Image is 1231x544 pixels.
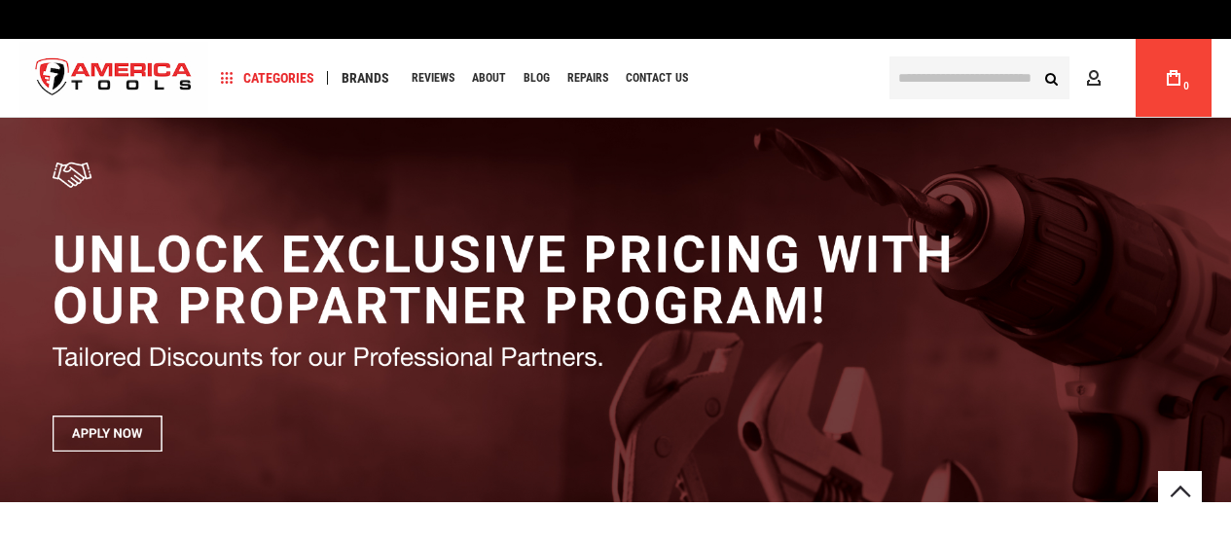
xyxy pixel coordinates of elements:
[1032,59,1069,96] button: Search
[472,72,506,84] span: About
[1183,81,1189,91] span: 0
[1155,39,1192,117] a: 0
[221,71,314,85] span: Categories
[559,65,617,91] a: Repairs
[412,72,454,84] span: Reviews
[212,65,323,91] a: Categories
[463,65,515,91] a: About
[524,72,550,84] span: Blog
[19,42,208,115] img: America Tools
[403,65,463,91] a: Reviews
[626,72,688,84] span: Contact Us
[19,42,208,115] a: store logo
[567,72,608,84] span: Repairs
[342,71,389,85] span: Brands
[617,65,697,91] a: Contact Us
[515,65,559,91] a: Blog
[333,65,398,91] a: Brands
